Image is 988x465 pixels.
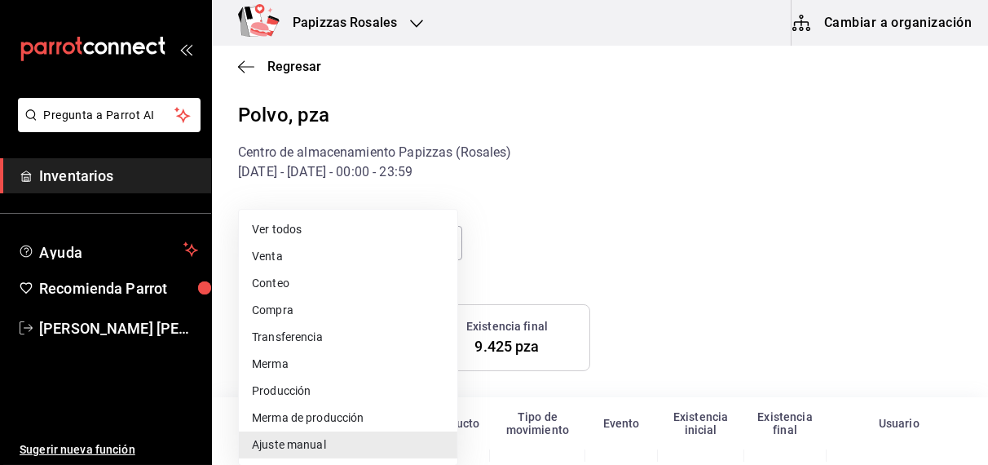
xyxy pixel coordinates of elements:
li: Ver todos [239,216,457,243]
li: Merma [239,351,457,378]
li: Producción [239,378,457,405]
li: Ajuste manual [239,432,457,458]
li: Conteo [239,270,457,297]
li: Compra [239,297,457,324]
li: Venta [239,243,457,270]
li: Transferencia [239,324,457,351]
li: Merma de producción [239,405,457,432]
